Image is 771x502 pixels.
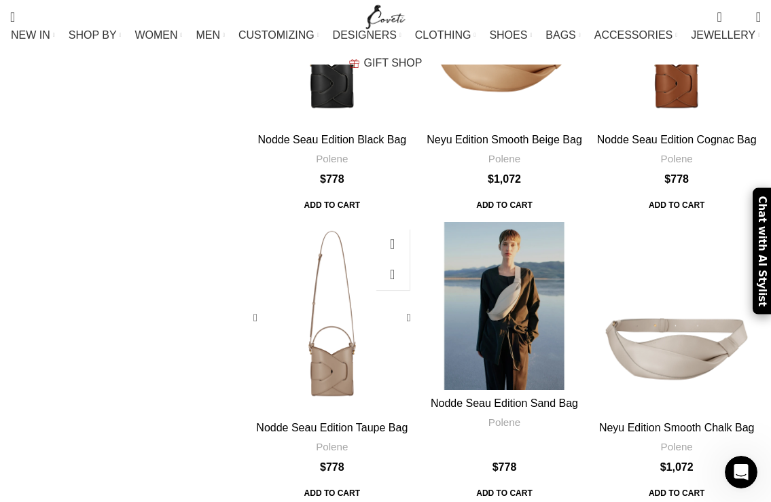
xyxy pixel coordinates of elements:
[349,59,359,68] img: GiftBag
[545,22,580,49] a: BAGS
[488,415,520,429] a: Polene
[661,151,693,166] a: Polene
[3,22,768,77] div: Main navigation
[488,173,494,185] span: $
[415,22,476,49] a: CLOTHING
[639,194,714,218] span: Add to cart
[691,22,760,49] a: JEWELLERY
[376,229,410,259] a: Quick view
[320,461,344,473] bdi: 778
[316,151,348,166] a: Polene
[660,461,694,473] bdi: 1,072
[639,194,714,218] a: Add to cart: “Nodde Seau Edition Cognac Bag”
[256,422,408,433] a: Nodde Seau Edition Taupe Bag
[364,56,423,69] span: GIFT SHOP
[316,440,348,454] a: Polene
[196,22,225,49] a: MEN
[725,456,757,488] iframe: Intercom live chat
[295,194,370,218] span: Add to cart
[420,222,589,391] a: Nodde Seau Edition Sand Bag
[710,3,728,31] a: 0
[664,173,689,185] bdi: 778
[545,29,575,41] span: BAGS
[257,134,406,145] a: Nodde Seau Edition Black Bag
[664,173,670,185] span: $
[333,22,401,49] a: DESIGNERS
[11,22,55,49] a: NEW IN
[135,22,182,49] a: WOMEN
[489,29,527,41] span: SHOES
[660,461,666,473] span: $
[69,29,117,41] span: SHOP BY
[196,29,221,41] span: MEN
[238,22,319,49] a: CUSTOMIZING
[594,22,678,49] a: ACCESSORIES
[427,134,582,145] a: Neyu Edition Smooth Beige Bag
[488,173,521,185] bdi: 1,072
[599,422,755,433] a: Neyu Edition Smooth Chalk Bag
[718,7,728,17] span: 0
[3,3,22,31] a: Search
[597,134,757,145] a: Nodde Seau Edition Cognac Bag
[735,14,745,24] span: 0
[238,29,315,41] span: CUSTOMIZING
[333,29,397,41] span: DESIGNERS
[661,440,693,454] a: Polene
[11,29,50,41] span: NEW IN
[295,194,370,218] a: Add to cart: “Nodde Seau Edition Black Bag”
[320,461,326,473] span: $
[320,173,326,185] span: $
[492,461,499,473] span: $
[69,22,122,49] a: SHOP BY
[363,10,408,22] a: Site logo
[592,222,761,414] a: Neyu Edition Smooth Chalk Bag
[492,461,517,473] bdi: 778
[248,222,416,414] a: Nodde Seau Edition Taupe Bag
[320,173,344,185] bdi: 778
[489,22,532,49] a: SHOES
[431,397,578,409] a: Nodde Seau Edition Sand Bag
[594,29,673,41] span: ACCESSORIES
[467,194,541,218] a: Add to cart: “Neyu Edition Smooth Beige Bag”
[135,29,177,41] span: WOMEN
[349,50,423,77] a: GIFT SHOP
[691,29,755,41] span: JEWELLERY
[415,29,471,41] span: CLOTHING
[467,194,541,218] span: Add to cart
[488,151,520,166] a: Polene
[732,3,746,31] div: My Wishlist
